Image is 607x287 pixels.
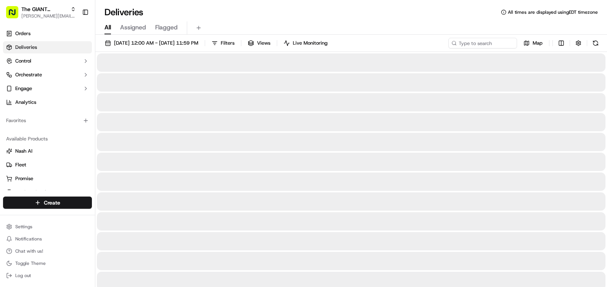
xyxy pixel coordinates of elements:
[15,236,42,242] span: Notifications
[3,27,92,40] a: Orders
[15,272,31,279] span: Log out
[6,161,89,168] a: Fleet
[15,44,37,51] span: Deliveries
[101,38,202,48] button: [DATE] 12:00 AM - [DATE] 11:59 PM
[293,40,328,47] span: Live Monitoring
[3,270,92,281] button: Log out
[6,189,89,196] a: Product Catalog
[15,30,31,37] span: Orders
[104,23,111,32] span: All
[15,71,42,78] span: Orchestrate
[520,38,546,48] button: Map
[3,197,92,209] button: Create
[257,40,270,47] span: Views
[21,13,76,19] button: [PERSON_NAME][EMAIL_ADDRESS][PERSON_NAME][DOMAIN_NAME]
[15,99,36,106] span: Analytics
[15,260,46,266] span: Toggle Theme
[3,82,92,95] button: Engage
[6,175,89,182] a: Promise
[15,161,26,168] span: Fleet
[3,96,92,108] a: Analytics
[208,38,238,48] button: Filters
[155,23,178,32] span: Flagged
[3,186,92,198] button: Product Catalog
[3,69,92,81] button: Orchestrate
[120,23,146,32] span: Assigned
[6,148,89,155] a: Nash AI
[3,3,79,21] button: The GIANT Company[PERSON_NAME][EMAIL_ADDRESS][PERSON_NAME][DOMAIN_NAME]
[15,189,52,196] span: Product Catalog
[3,221,92,232] button: Settings
[3,173,92,185] button: Promise
[590,38,601,48] button: Refresh
[3,41,92,53] a: Deliveries
[3,114,92,127] div: Favorites
[44,199,60,206] span: Create
[448,38,517,48] input: Type to search
[15,224,32,230] span: Settings
[3,145,92,157] button: Nash AI
[3,234,92,244] button: Notifications
[3,159,92,171] button: Fleet
[15,148,32,155] span: Nash AI
[15,85,32,92] span: Engage
[3,55,92,67] button: Control
[3,258,92,269] button: Toggle Theme
[3,133,92,145] div: Available Products
[280,38,331,48] button: Live Monitoring
[3,246,92,256] button: Chat with us!
[221,40,234,47] span: Filters
[533,40,543,47] span: Map
[15,175,33,182] span: Promise
[114,40,198,47] span: [DATE] 12:00 AM - [DATE] 11:59 PM
[21,5,67,13] button: The GIANT Company
[244,38,274,48] button: Views
[15,58,31,64] span: Control
[104,6,143,18] h1: Deliveries
[508,9,598,15] span: All times are displayed using EDT timezone
[15,248,43,254] span: Chat with us!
